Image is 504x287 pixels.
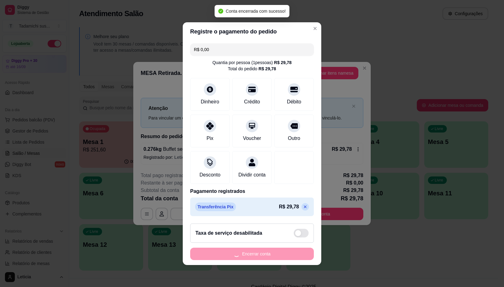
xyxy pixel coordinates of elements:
[226,9,286,14] span: Conta encerrada com sucesso!
[287,98,301,106] div: Débito
[190,188,314,195] p: Pagamento registrados
[288,135,300,142] div: Outro
[212,59,292,66] div: Quantia por pessoa ( 1 pessoas)
[207,135,213,142] div: Pix
[238,171,266,179] div: Dividir conta
[218,9,223,14] span: check-circle
[228,66,276,72] div: Total do pedido
[274,59,292,66] div: R$ 29,78
[199,171,220,179] div: Desconto
[279,203,299,211] p: R$ 29,78
[194,43,310,56] input: Ex.: hambúrguer de cordeiro
[195,229,262,237] h2: Taxa de serviço desabilitada
[310,24,320,33] button: Close
[244,98,260,106] div: Crédito
[195,202,236,211] p: Transferência Pix
[258,66,276,72] div: R$ 29,78
[243,135,261,142] div: Voucher
[183,22,321,41] header: Registre o pagamento do pedido
[201,98,219,106] div: Dinheiro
